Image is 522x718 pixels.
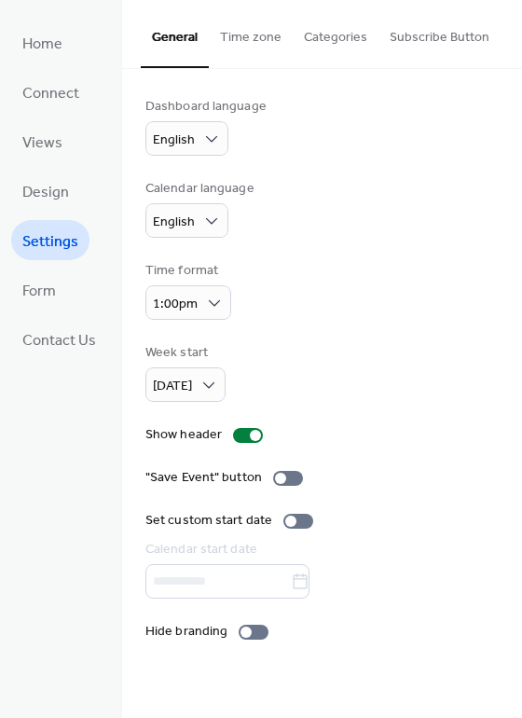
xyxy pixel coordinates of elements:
[11,220,89,260] a: Settings
[145,343,222,363] div: Week start
[22,129,62,158] span: Views
[22,79,79,108] span: Connect
[145,179,254,199] div: Calendar language
[11,171,80,211] a: Design
[11,72,90,112] a: Connect
[145,261,227,281] div: Time format
[22,326,96,355] span: Contact Us
[11,319,107,359] a: Contact Us
[153,374,192,399] span: [DATE]
[22,228,78,256] span: Settings
[153,128,195,153] span: English
[153,292,198,317] span: 1:00pm
[22,277,56,306] span: Form
[11,269,67,310] a: Form
[145,511,272,531] div: Set custom start date
[22,30,62,59] span: Home
[145,622,227,642] div: Hide branding
[22,178,69,207] span: Design
[11,121,74,161] a: Views
[145,425,222,445] div: Show header
[145,540,495,559] div: Calendar start date
[145,468,262,488] div: "Save Event" button
[145,97,267,117] div: Dashboard language
[11,22,74,62] a: Home
[153,210,195,235] span: English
